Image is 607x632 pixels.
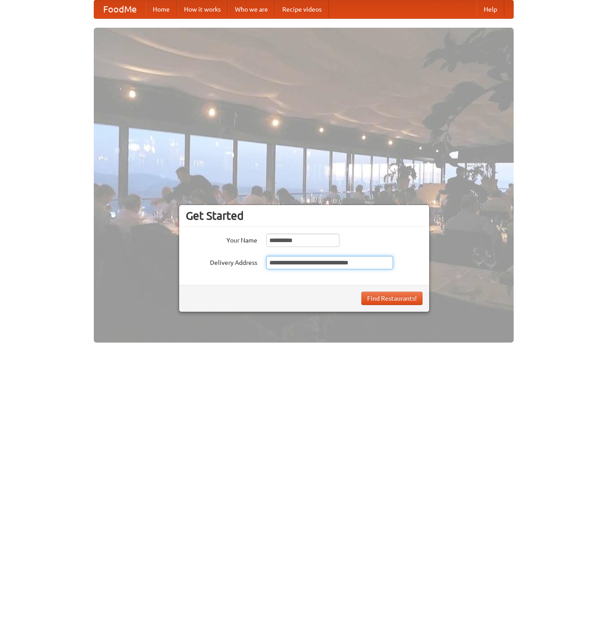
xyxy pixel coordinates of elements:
a: Who we are [228,0,275,18]
label: Your Name [186,234,257,245]
a: FoodMe [94,0,146,18]
a: Help [477,0,504,18]
a: Home [146,0,177,18]
a: Recipe videos [275,0,329,18]
label: Delivery Address [186,256,257,267]
a: How it works [177,0,228,18]
button: Find Restaurants! [361,292,423,305]
h3: Get Started [186,209,423,222]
